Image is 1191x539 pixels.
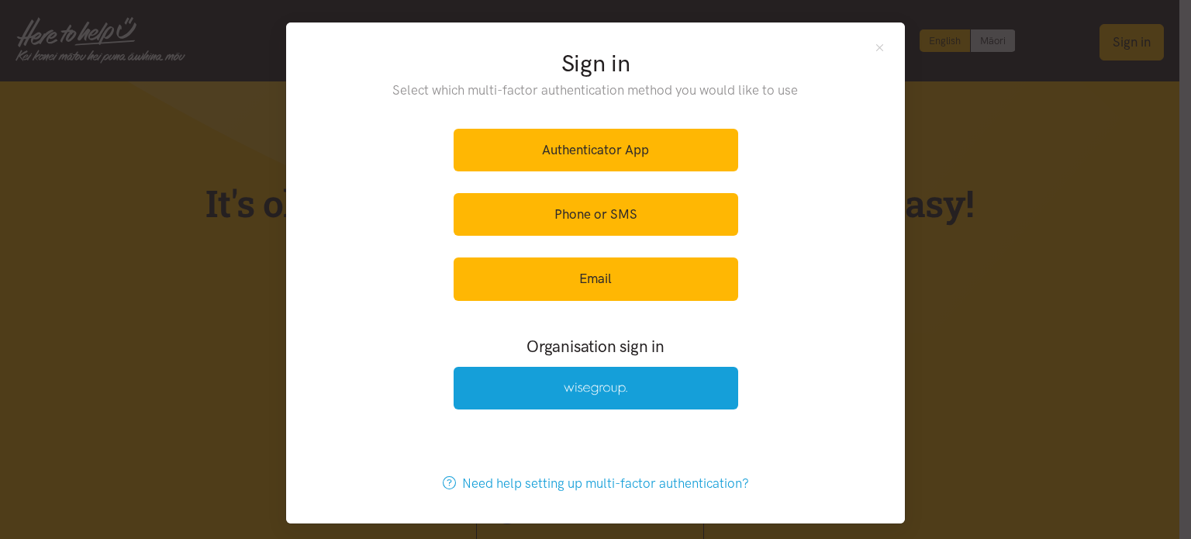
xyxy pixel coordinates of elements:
h3: Organisation sign in [411,335,780,358]
a: Phone or SMS [454,193,738,236]
a: Email [454,257,738,300]
p: Select which multi-factor authentication method you would like to use [361,80,830,101]
a: Need help setting up multi-factor authentication? [426,462,765,505]
a: Authenticator App [454,129,738,171]
button: Close [873,41,886,54]
img: Wise Group [564,382,627,396]
h2: Sign in [361,47,830,80]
